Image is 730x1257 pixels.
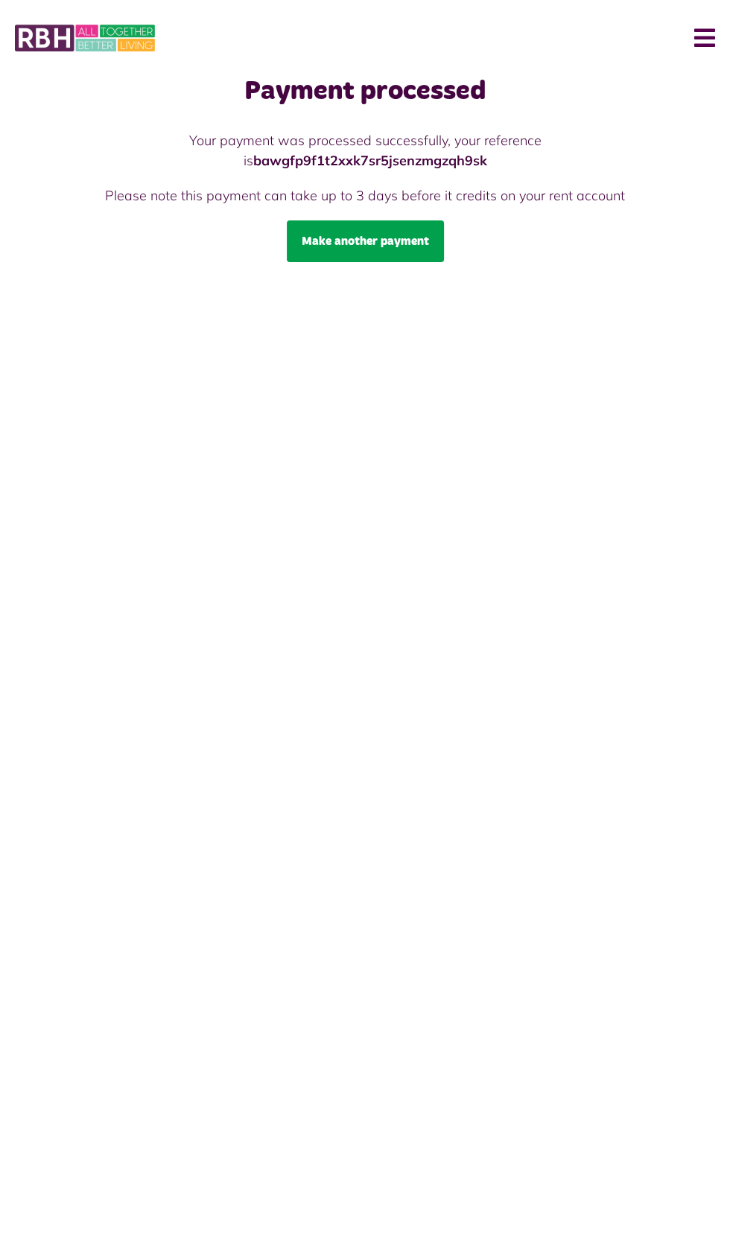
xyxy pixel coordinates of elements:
h1: Payment processed [73,76,656,108]
p: Please note this payment can take up to 3 days before it credits on your rent account [73,185,656,206]
strong: bawgfp9f1t2xxk7sr5jsenzmgzqh9sk [253,152,486,169]
a: Make another payment [287,220,444,262]
p: Your payment was processed successfully, your reference is [73,130,656,171]
img: MyRBH [15,22,155,54]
